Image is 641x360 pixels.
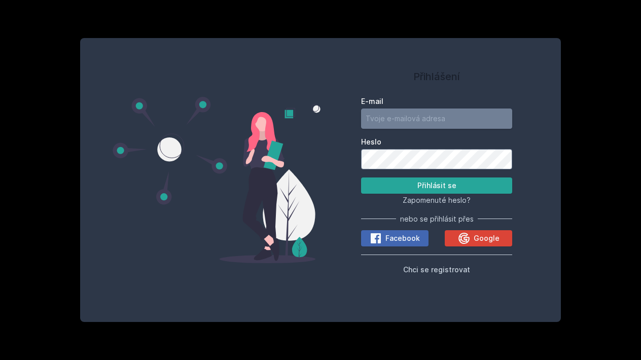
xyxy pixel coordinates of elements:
label: Heslo [361,137,512,147]
button: Facebook [361,230,429,246]
span: Google [474,233,500,243]
button: Přihlásit se [361,177,512,194]
span: nebo se přihlásit přes [400,214,474,224]
span: Zapomenuté heslo? [403,196,471,204]
span: Facebook [385,233,420,243]
input: Tvoje e-mailová adresa [361,109,512,129]
label: E-mail [361,96,512,106]
span: Chci se registrovat [403,265,470,274]
button: Google [445,230,512,246]
h1: Přihlášení [361,69,512,84]
button: Chci se registrovat [403,263,470,275]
